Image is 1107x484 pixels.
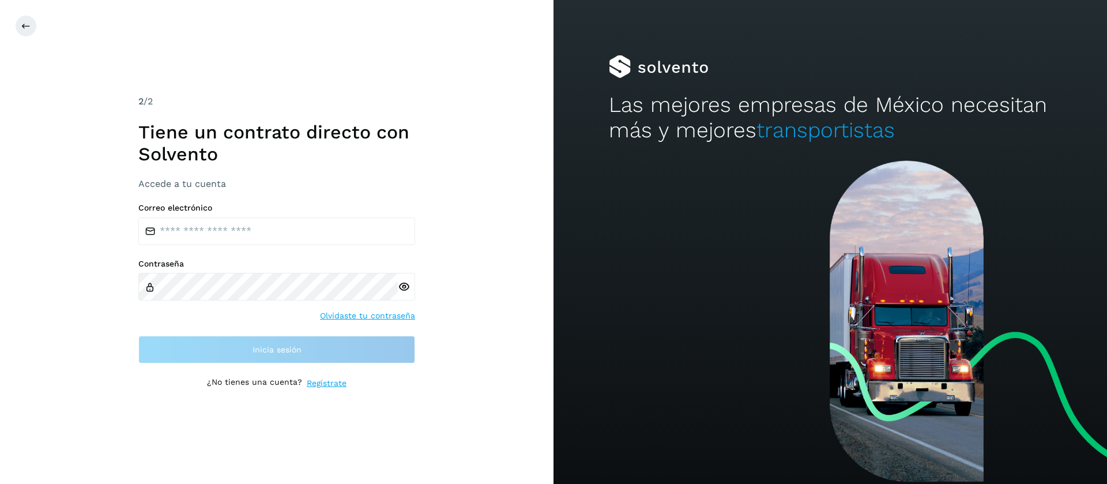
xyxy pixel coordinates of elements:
[138,95,415,108] div: /2
[138,96,144,107] span: 2
[138,121,415,166] h1: Tiene un contrato directo con Solvento
[138,259,415,269] label: Contraseña
[138,203,415,213] label: Correo electrónico
[138,336,415,363] button: Inicia sesión
[253,346,302,354] span: Inicia sesión
[307,377,347,389] a: Regístrate
[320,310,415,322] a: Olvidaste tu contraseña
[609,92,1052,144] h2: Las mejores empresas de México necesitan más y mejores
[207,377,302,389] p: ¿No tienes una cuenta?
[756,118,895,142] span: transportistas
[138,178,415,189] h3: Accede a tu cuenta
